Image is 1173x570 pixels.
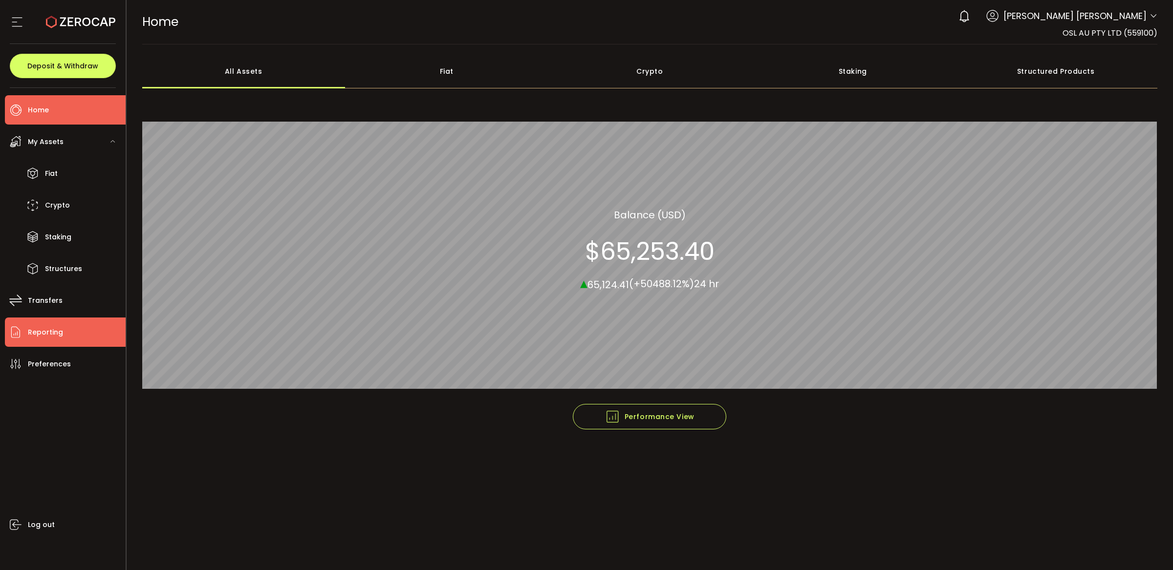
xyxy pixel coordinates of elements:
span: Performance View [605,409,695,424]
span: Transfers [28,294,63,308]
span: 65,124.41 [587,277,629,291]
section: $65,253.40 [585,236,715,266]
span: 24 hr [694,277,719,291]
span: Reporting [28,325,63,339]
span: My Assets [28,135,64,149]
section: Balance (USD) [614,207,686,222]
button: Performance View [573,404,726,429]
span: Home [142,13,178,30]
span: OSL AU PTY LTD (559100) [1063,27,1157,39]
span: ▴ [580,272,587,293]
iframe: Chat Widget [1058,464,1173,570]
span: [PERSON_NAME] [PERSON_NAME] [1003,9,1147,22]
span: Crypto [45,198,70,212]
span: Home [28,103,49,117]
span: Deposit & Withdraw [27,63,98,69]
div: Staking [751,54,955,88]
span: Log out [28,518,55,532]
div: Fiat [345,54,548,88]
span: (+50488.12%) [629,277,694,291]
div: Structured Products [955,54,1158,88]
span: Preferences [28,357,71,371]
span: Structures [45,262,82,276]
span: Fiat [45,167,58,181]
span: Staking [45,230,71,244]
div: Crypto [548,54,752,88]
div: All Assets [142,54,346,88]
button: Deposit & Withdraw [10,54,116,78]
